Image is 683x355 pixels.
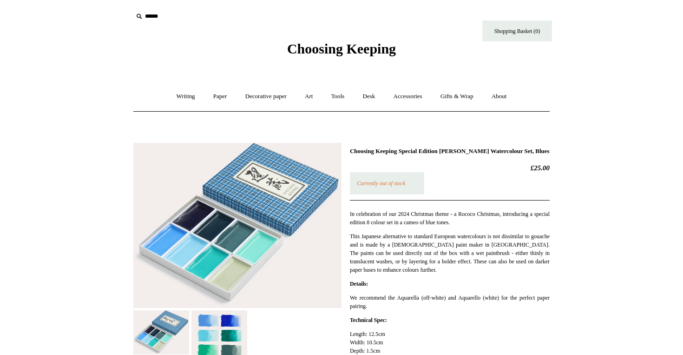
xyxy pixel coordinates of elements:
a: Gifts & Wrap [432,84,482,109]
p: In celebration of our 2024 Christmas theme - a Rococo Christmas, introducing a special edition 8 ... [350,210,550,227]
a: About [483,84,515,109]
img: Choosing Keeping Special Edition Marie-Antoinette Watercolour Set, Blues [133,143,341,308]
em: Currently out of stock [357,180,406,187]
span: Choosing Keeping [287,41,396,56]
p: This Japanese alternative to standard European watercolours is not dissimilar to gouache and is m... [350,232,550,274]
img: Choosing Keeping Special Edition Marie-Antoinette Watercolour Set, Blues [133,310,189,355]
a: Writing [168,84,204,109]
a: Tools [323,84,353,109]
a: Art [296,84,321,109]
h1: Choosing Keeping Special Edition [PERSON_NAME] Watercolour Set, Blues [350,147,550,155]
a: Choosing Keeping [287,48,396,55]
a: Decorative paper [237,84,295,109]
a: Desk [355,84,384,109]
a: Paper [205,84,236,109]
strong: Details: [350,281,368,287]
strong: Technical Spec: [350,317,387,323]
a: Accessories [385,84,431,109]
h2: £25.00 [350,164,550,172]
p: We recommend the Aquarella (off-white) and Aquarello (white) for the perfect paper pairing. [350,294,550,310]
a: Shopping Basket (0) [482,20,552,41]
